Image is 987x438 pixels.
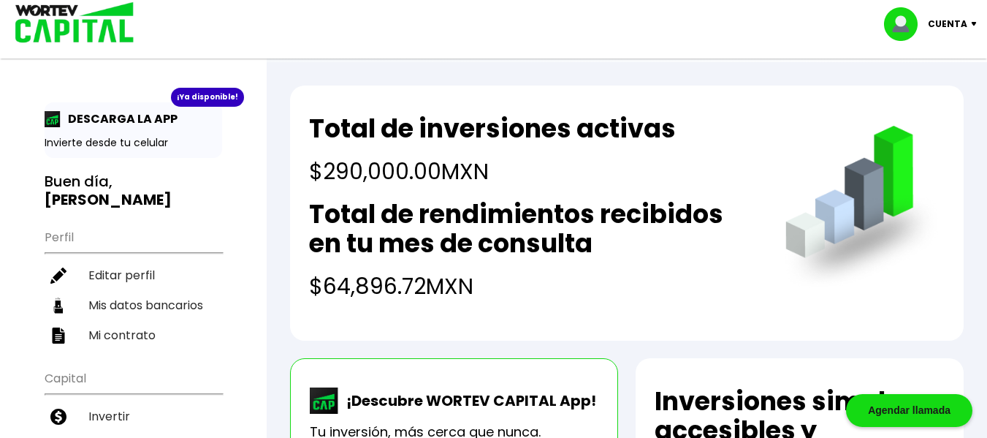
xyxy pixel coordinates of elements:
a: Mi contrato [45,320,222,350]
img: wortev-capital-app-icon [310,388,339,414]
h4: $64,896.72 MXN [309,270,756,303]
h3: Buen día, [45,173,222,209]
img: grafica.516fef24.png [779,126,945,292]
img: icon-down [967,22,987,26]
div: Agendar llamada [846,394,972,427]
a: Invertir [45,401,222,431]
a: Editar perfil [45,260,222,290]
p: ¡Descubre WORTEV CAPITAL App! [339,390,596,412]
p: Cuenta [928,13,967,35]
div: ¡Ya disponible! [171,88,244,107]
img: datos-icon.10cf9172.svg [50,298,66,314]
p: Invierte desde tu celular [45,135,222,151]
p: DESCARGA LA APP [61,110,178,128]
ul: Perfil [45,221,222,350]
h4: $290,000.00 MXN [309,155,676,188]
img: app-icon [45,111,61,127]
h2: Total de inversiones activas [309,114,676,143]
a: Mis datos bancarios [45,290,222,320]
h2: Total de rendimientos recibidos en tu mes de consulta [309,200,756,258]
img: profile-image [884,7,928,41]
img: contrato-icon.f2db500c.svg [50,328,66,344]
img: invertir-icon.b3b967d7.svg [50,409,66,425]
img: editar-icon.952d3147.svg [50,268,66,284]
b: [PERSON_NAME] [45,189,172,210]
